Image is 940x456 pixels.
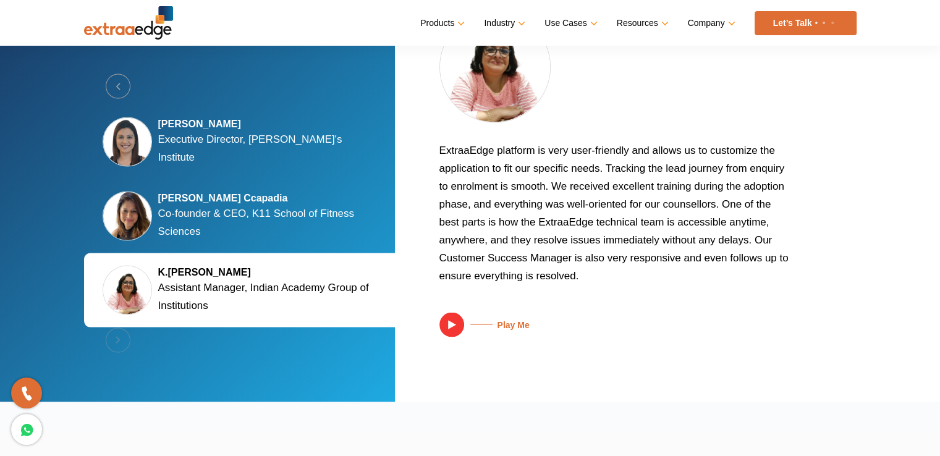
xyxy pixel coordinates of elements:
p: Assistant Manager, Indian Academy Group of Institutions [158,279,381,315]
h5: [PERSON_NAME] [158,118,381,130]
a: Company [688,14,733,32]
p: ExtraaEdge platform is very user-friendly and allows us to customize the application to fit our s... [439,141,792,294]
h5: K.[PERSON_NAME] [158,266,381,279]
img: play.svg [439,313,464,337]
button: Previous [106,74,130,99]
a: Use Cases [544,14,595,32]
a: Products [420,14,462,32]
a: Industry [484,14,523,32]
p: Co-founder & CEO, K11 School of Fitness Sciences [158,205,381,240]
h5: Play Me [464,320,530,331]
h5: [PERSON_NAME] Ccapadia [158,192,381,205]
a: Resources [617,14,666,32]
a: Let’s Talk [755,11,857,35]
p: Executive Director, [PERSON_NAME]'s Institute [158,130,381,166]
